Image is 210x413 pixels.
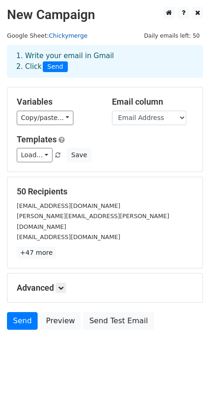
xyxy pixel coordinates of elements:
[17,233,120,240] small: [EMAIL_ADDRESS][DOMAIN_NAME]
[17,213,169,230] small: [PERSON_NAME][EMAIL_ADDRESS][PERSON_NAME][DOMAIN_NAME]
[83,312,154,330] a: Send Test Email
[49,32,87,39] a: Chickymerge
[141,31,203,41] span: Daily emails left: 50
[9,51,201,72] div: 1. Write your email in Gmail 2. Click
[7,312,38,330] a: Send
[17,111,73,125] a: Copy/paste...
[17,283,193,293] h5: Advanced
[141,32,203,39] a: Daily emails left: 50
[17,134,57,144] a: Templates
[17,247,56,259] a: +47 more
[17,97,98,107] h5: Variables
[43,61,68,73] span: Send
[67,148,91,162] button: Save
[17,202,120,209] small: [EMAIL_ADDRESS][DOMAIN_NAME]
[7,7,203,23] h2: New Campaign
[40,312,81,330] a: Preview
[17,148,52,162] a: Load...
[112,97,193,107] h5: Email column
[164,368,210,413] iframe: Chat Widget
[7,32,87,39] small: Google Sheet:
[17,187,193,197] h5: 50 Recipients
